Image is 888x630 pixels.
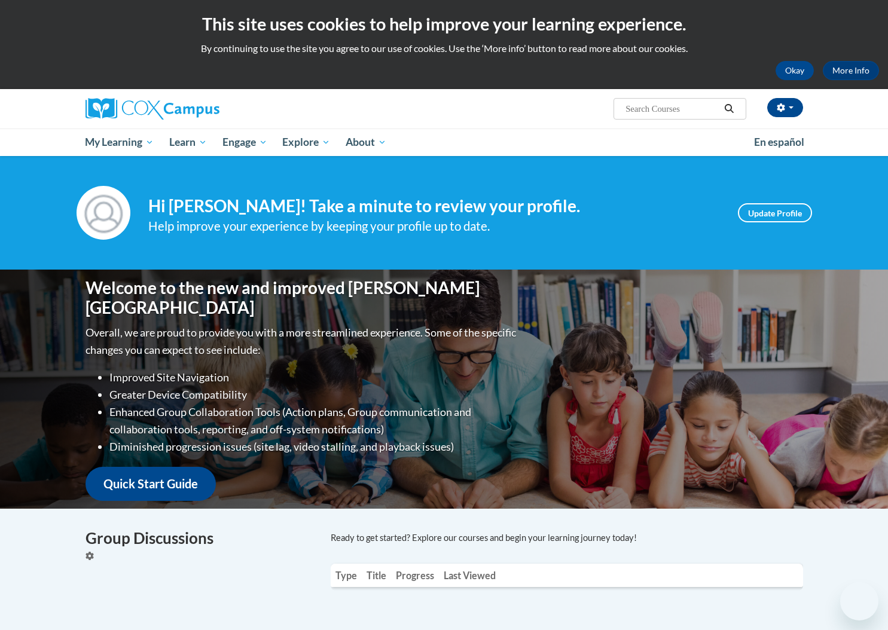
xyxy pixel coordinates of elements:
span: Engage [222,135,267,149]
h4: Hi [PERSON_NAME]! Take a minute to review your profile. [148,196,720,216]
button: Account Settings [767,98,803,117]
li: Enhanced Group Collaboration Tools (Action plans, Group communication and collaboration tools, re... [109,403,519,438]
th: Last Viewed [439,564,501,587]
span: Learn [169,135,207,149]
div: Main menu [68,129,821,156]
img: Cox Campus [86,98,219,120]
h1: Welcome to the new and improved [PERSON_NAME][GEOGRAPHIC_DATA] [86,278,519,318]
a: Explore [274,129,338,156]
p: By continuing to use the site you agree to our use of cookies. Use the ‘More info’ button to read... [9,42,879,55]
div: Help improve your experience by keeping your profile up to date. [148,216,720,236]
span: En español [754,136,804,148]
a: Learn [161,129,215,156]
li: Diminished progression issues (site lag, video stalling, and playback issues) [109,438,519,455]
p: Overall, we are proud to provide you with a more streamlined experience. Some of the specific cha... [86,324,519,359]
li: Greater Device Compatibility [109,386,519,403]
th: Progress [391,564,439,587]
th: Title [362,564,391,587]
th: Type [331,564,362,587]
iframe: Button to launch messaging window [840,582,878,620]
a: Cox Campus [86,98,313,120]
input: Search Courses [624,102,720,116]
a: Engage [215,129,275,156]
a: Update Profile [738,203,812,222]
h2: This site uses cookies to help improve your learning experience. [9,12,879,36]
span: Explore [282,135,330,149]
a: More Info [823,61,879,80]
h4: Group Discussions [86,527,313,550]
span: My Learning [85,135,154,149]
a: Quick Start Guide [86,467,216,501]
img: Profile Image [77,186,130,240]
li: Improved Site Navigation [109,369,519,386]
button: Search [720,102,738,116]
button: Okay [776,61,814,80]
span: About [346,135,386,149]
a: About [338,129,394,156]
a: My Learning [78,129,162,156]
a: En español [746,130,812,155]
